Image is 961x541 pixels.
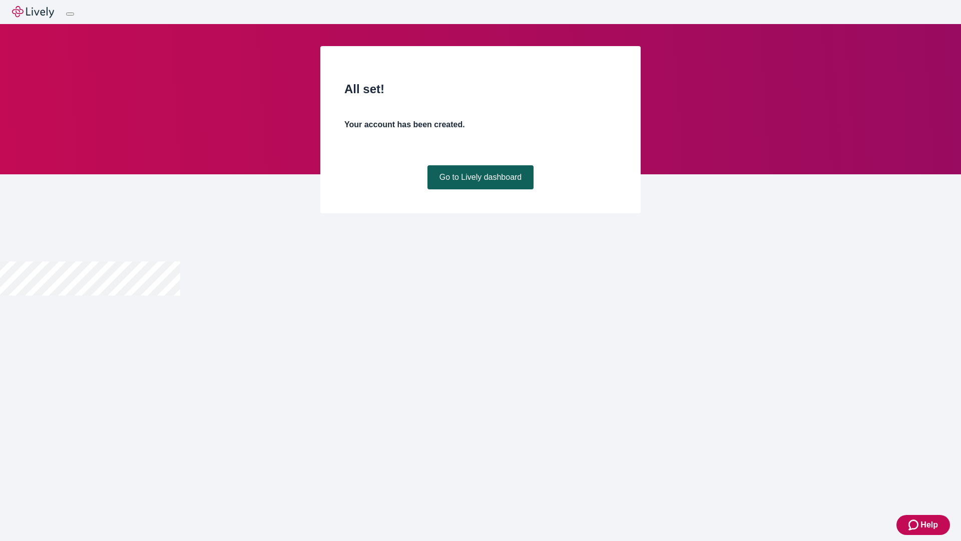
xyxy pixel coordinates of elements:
img: Lively [12,6,54,18]
h2: All set! [344,80,617,98]
h4: Your account has been created. [344,119,617,131]
a: Go to Lively dashboard [427,165,534,189]
svg: Zendesk support icon [908,519,920,531]
button: Zendesk support iconHelp [896,515,950,535]
button: Log out [66,13,74,16]
span: Help [920,519,938,531]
